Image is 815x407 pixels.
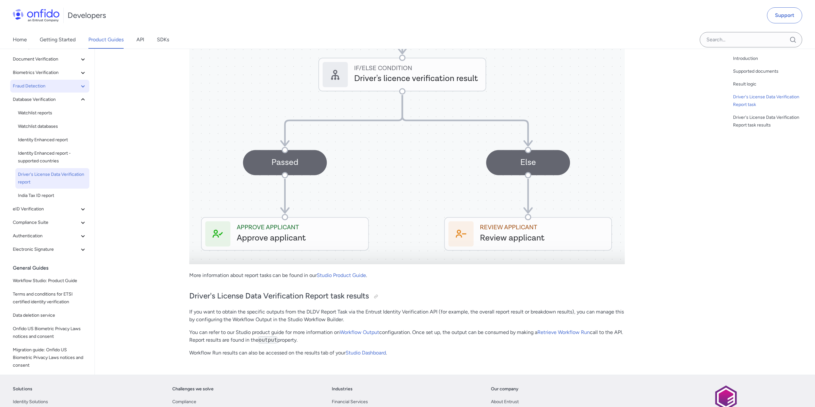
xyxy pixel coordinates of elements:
[40,31,76,49] a: Getting Started
[15,120,89,133] a: Watchlist databases
[491,398,519,406] a: About Entrust
[340,329,379,335] a: Workflow Output
[13,219,79,226] span: Compliance Suite
[10,203,89,216] button: eID Verification
[15,189,89,202] a: India Tax ID report
[172,385,214,393] a: Challenges we solve
[13,31,27,49] a: Home
[10,230,89,242] button: Authentication
[733,55,810,62] a: Introduction
[18,150,87,165] span: Identity Enhanced report - supported countries
[10,309,89,322] a: Data deletion service
[317,272,366,278] a: Studio Product Guide
[189,329,625,344] p: You can refer to our Studio product guide for more information on configuration. Once set up, the...
[733,93,810,109] a: Driver's License Data Verification Report task
[13,312,87,319] span: Data deletion service
[13,262,92,274] div: General Guides
[491,385,518,393] a: Our company
[13,96,79,103] span: Database Verification
[13,325,87,340] span: Onfido US Biometric Privacy Laws notices and consent
[13,277,87,285] span: Workflow Studio: Product Guide
[13,69,79,77] span: Biometrics Verification
[157,31,169,49] a: SDKs
[10,216,89,229] button: Compliance Suite
[332,385,353,393] a: Industries
[18,109,87,117] span: Watchlist reports
[15,168,89,189] a: Driver's License Data Verification report
[13,385,32,393] a: Solutions
[332,398,368,406] a: Financial Services
[346,350,386,356] a: Studio Dashboard
[10,344,89,372] a: Migration guide: Onfido US Biometric Privacy Laws notices and consent
[15,107,89,119] a: Watchlist reports
[88,31,124,49] a: Product Guides
[10,322,89,343] a: Onfido US Biometric Privacy Laws notices and consent
[18,123,87,130] span: Watchlist databases
[136,31,144,49] a: API
[13,55,79,63] span: Document Verification
[10,93,89,106] button: Database Verification
[733,80,810,88] a: Result logic
[700,32,802,47] input: Onfido search input field
[767,7,802,23] a: Support
[189,272,625,279] p: More information about report tasks can be found in our .
[189,291,625,302] h2: Driver's License Data Verification Report task results
[18,192,87,199] span: India Tax ID report
[10,274,89,287] a: Workflow Studio: Product Guide
[733,68,810,75] a: Supported documents
[258,337,278,343] code: output
[18,171,87,186] span: Driver's License Data Verification report
[172,398,196,406] a: Compliance
[10,53,89,66] button: Document Verification
[13,205,79,213] span: eID Verification
[10,80,89,93] button: Fraud Detection
[10,243,89,256] button: Electronic Signature
[537,329,590,335] a: Retrieve Workflow Run
[18,136,87,144] span: Identity Enhanced report
[68,10,106,20] h1: Developers
[13,232,79,240] span: Authentication
[13,9,60,22] img: Onfido Logo
[13,398,48,406] a: Identity Solutions
[189,349,625,357] p: Workflow Run results can also be accessed on the results tab of your .
[10,288,89,308] a: Terms and conditions for ETSI certified identity verification
[15,147,89,167] a: Identity Enhanced report - supported countries
[189,308,625,323] p: If you want to obtain the specific outputs from the DLDV Report Task via the Entrust Identity Ver...
[10,372,89,385] a: Responsible Disclosure Policy
[13,346,87,369] span: Migration guide: Onfido US Biometric Privacy Laws notices and consent
[13,246,79,253] span: Electronic Signature
[10,66,89,79] button: Biometrics Verification
[13,82,79,90] span: Fraud Detection
[13,290,87,306] span: Terms and conditions for ETSI certified identity verification
[15,134,89,146] a: Identity Enhanced report
[733,114,810,129] a: Driver's License Data Verification Report task results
